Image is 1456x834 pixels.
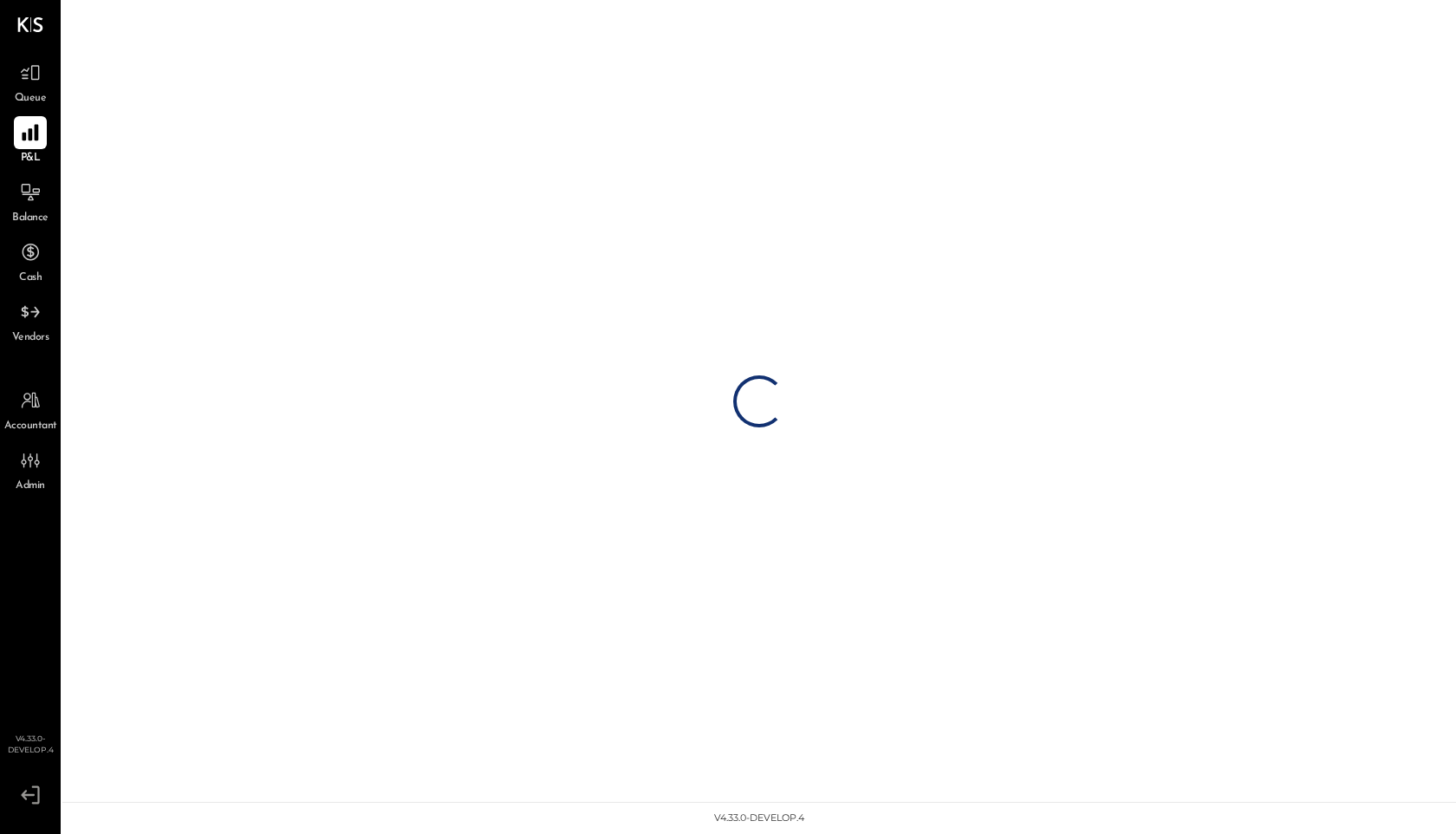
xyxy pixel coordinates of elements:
a: Vendors [1,296,60,346]
a: Cash [1,236,60,286]
span: Admin [16,479,45,494]
a: Queue [1,56,60,107]
a: Accountant [1,384,60,434]
span: Queue [15,91,47,107]
a: Admin [1,444,60,494]
span: P&L [21,151,41,166]
a: Balance [1,176,60,226]
div: v 4.33.0-develop.4 [714,811,804,825]
span: Accountant [4,419,57,434]
span: Vendors [12,330,49,346]
span: Cash [19,270,42,286]
a: P&L [1,116,60,166]
span: Balance [12,211,49,226]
